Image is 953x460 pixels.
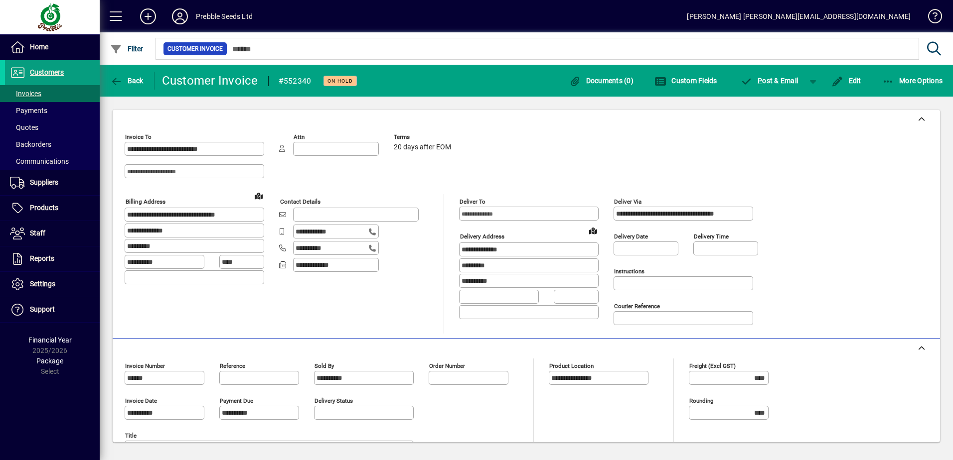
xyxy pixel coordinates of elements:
mat-label: Deliver via [614,198,641,205]
button: More Options [880,72,946,90]
div: [PERSON_NAME] [PERSON_NAME][EMAIL_ADDRESS][DOMAIN_NAME] [687,8,911,24]
mat-label: Freight (excl GST) [689,362,736,369]
mat-label: Deliver To [460,198,485,205]
mat-label: Invoice To [125,133,152,140]
button: Filter [108,40,146,58]
div: #552340 [279,73,312,89]
span: 20 days after EOM [394,143,451,151]
mat-label: Reference [220,362,245,369]
mat-label: Sold by [315,362,334,369]
a: Staff [5,221,100,246]
span: Payments [10,107,47,115]
div: Customer Invoice [162,73,258,89]
a: Communications [5,153,100,170]
span: Terms [394,134,454,140]
button: Custom Fields [652,72,720,90]
mat-label: Order number [429,362,465,369]
span: Invoices [10,90,41,98]
a: View on map [251,188,267,204]
span: Staff [30,229,45,237]
span: Quotes [10,123,38,131]
mat-label: Payment due [220,397,253,404]
span: More Options [882,77,943,85]
a: Backorders [5,136,100,153]
a: Settings [5,272,100,297]
a: Reports [5,246,100,271]
mat-label: Rounding [689,397,713,404]
button: Profile [164,7,196,25]
mat-label: Product location [549,362,594,369]
span: Reports [30,254,54,262]
a: Home [5,35,100,60]
mat-label: Invoice number [125,362,165,369]
button: Back [108,72,146,90]
a: View on map [585,223,601,238]
button: Add [132,7,164,25]
span: On hold [327,78,353,84]
mat-label: Title [125,432,137,439]
span: Customer Invoice [167,44,223,54]
mat-label: Attn [294,133,305,140]
span: Custom Fields [654,77,717,85]
span: Customers [30,68,64,76]
mat-label: Delivery time [694,233,729,240]
span: Communications [10,157,69,165]
a: Invoices [5,85,100,102]
span: Filter [110,45,144,53]
span: Documents (0) [569,77,634,85]
mat-label: Invoice date [125,397,157,404]
a: Products [5,196,100,221]
a: Quotes [5,119,100,136]
a: Payments [5,102,100,119]
span: Edit [831,77,861,85]
button: Post & Email [736,72,803,90]
span: Backorders [10,140,51,148]
a: Suppliers [5,170,100,195]
div: Prebble Seeds Ltd [196,8,253,24]
span: Financial Year [28,336,72,344]
span: Products [30,204,58,212]
a: Knowledge Base [921,2,941,34]
mat-label: Courier Reference [614,303,660,310]
span: ost & Email [741,77,798,85]
mat-label: Instructions [614,268,644,275]
span: Suppliers [30,178,58,186]
span: Settings [30,280,55,288]
span: Support [30,305,55,313]
a: Support [5,297,100,322]
button: Documents (0) [566,72,636,90]
button: Edit [829,72,864,90]
span: P [758,77,762,85]
span: Package [36,357,63,365]
span: Back [110,77,144,85]
span: Home [30,43,48,51]
app-page-header-button: Back [100,72,155,90]
mat-label: Delivery status [315,397,353,404]
mat-label: Delivery date [614,233,648,240]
